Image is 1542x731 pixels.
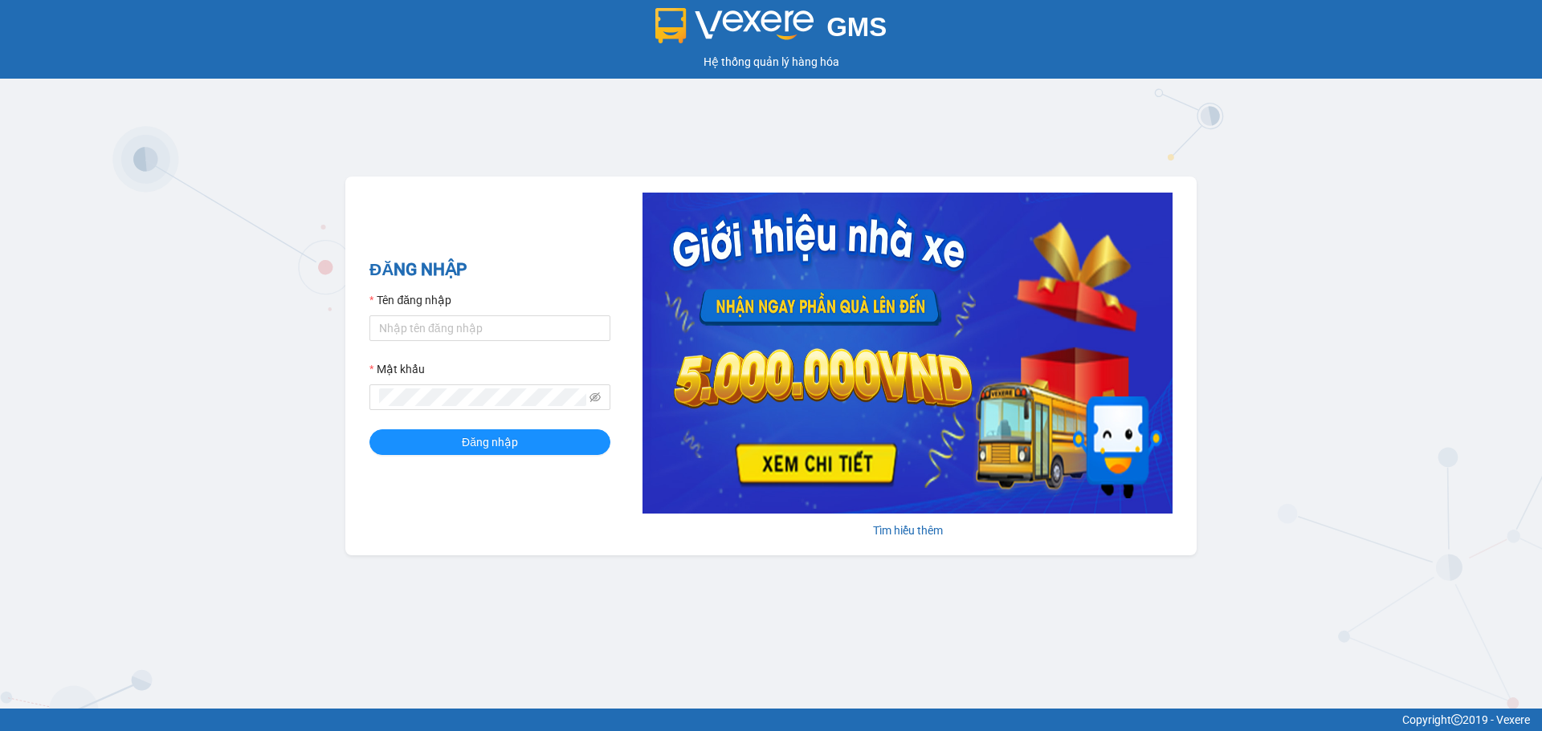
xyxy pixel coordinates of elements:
img: logo 2 [655,8,814,43]
div: Hệ thống quản lý hàng hóa [4,53,1538,71]
span: Đăng nhập [462,433,518,451]
label: Tên đăng nhập [369,291,451,309]
span: GMS [826,12,887,42]
img: banner-0 [642,193,1173,514]
a: GMS [655,24,887,37]
label: Mật khẩu [369,360,425,378]
div: Copyright 2019 - Vexere [12,711,1530,729]
input: Mật khẩu [379,388,586,406]
h2: ĐĂNG NHẬP [369,257,610,283]
div: Tìm hiểu thêm [642,522,1173,539]
span: copyright [1451,714,1462,725]
input: Tên đăng nhập [369,315,610,341]
button: Đăng nhập [369,429,610,455]
span: eye-invisible [589,392,601,403]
